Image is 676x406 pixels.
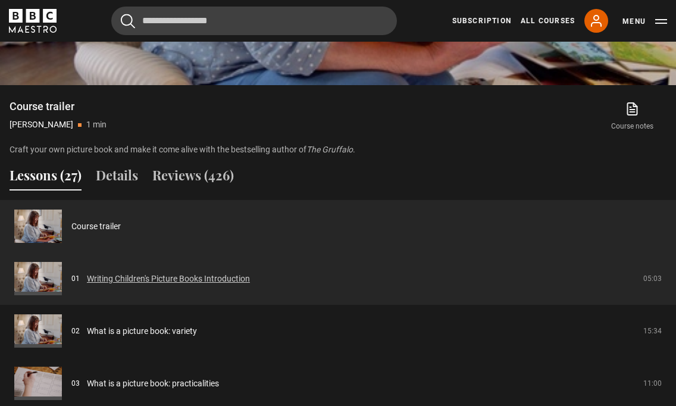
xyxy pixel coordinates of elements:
[521,15,575,26] a: All Courses
[121,14,135,29] button: Submit the search query
[452,15,511,26] a: Subscription
[96,165,138,190] button: Details
[622,15,667,27] button: Toggle navigation
[71,220,121,233] a: Course trailer
[87,273,250,285] a: Writing Children's Picture Books Introduction
[9,9,57,33] svg: BBC Maestro
[86,118,107,131] p: 1 min
[10,143,666,156] p: Craft your own picture book and make it come alive with the bestselling author of .
[87,325,197,338] a: What is a picture book: variety
[152,165,234,190] button: Reviews (426)
[306,145,353,154] i: The Gruffalo
[10,99,107,114] h1: Course trailer
[10,118,73,131] p: [PERSON_NAME]
[111,7,397,35] input: Search
[599,99,666,134] a: Course notes
[87,377,219,390] a: What is a picture book: practicalities
[10,165,82,190] button: Lessons (27)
